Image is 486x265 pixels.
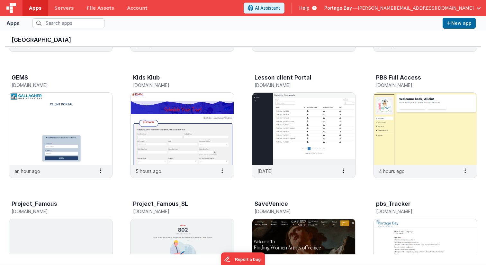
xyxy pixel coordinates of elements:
h5: [DOMAIN_NAME] [12,83,96,88]
button: AI Assistant [244,3,284,14]
h5: [DOMAIN_NAME] [376,209,461,214]
h3: Project_Famous_SL [133,201,188,207]
span: Help [299,5,310,11]
h3: Kids Klub [133,74,160,81]
h3: GEMS [12,74,28,81]
h5: [DOMAIN_NAME] [255,83,339,88]
input: Search apps [32,18,104,28]
h5: [DOMAIN_NAME] [133,83,218,88]
p: an hour ago [14,168,40,175]
p: 5 hours ago [136,168,161,175]
h3: [GEOGRAPHIC_DATA] [12,37,474,43]
h3: SaveVenice [255,201,288,207]
span: Portage Bay — [324,5,358,11]
p: [DATE] [257,168,273,175]
span: Apps [29,5,41,11]
div: Apps [6,19,20,27]
p: 4 hours ago [379,168,405,175]
button: Portage Bay — [PERSON_NAME][EMAIL_ADDRESS][DOMAIN_NAME] [324,5,481,11]
span: Servers [54,5,74,11]
h5: [DOMAIN_NAME] [376,83,461,88]
span: AI Assistant [255,5,280,11]
h3: Lesson client Portal [255,74,311,81]
h3: Project_Famous [12,201,57,207]
h5: [DOMAIN_NAME] [12,209,96,214]
h5: [DOMAIN_NAME] [133,209,218,214]
button: New app [443,18,476,29]
h5: [DOMAIN_NAME] [255,209,339,214]
span: File Assets [87,5,114,11]
h3: pbs_Tracker [376,201,410,207]
span: [PERSON_NAME][EMAIL_ADDRESS][DOMAIN_NAME] [358,5,474,11]
h3: PBS Full Access [376,74,421,81]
